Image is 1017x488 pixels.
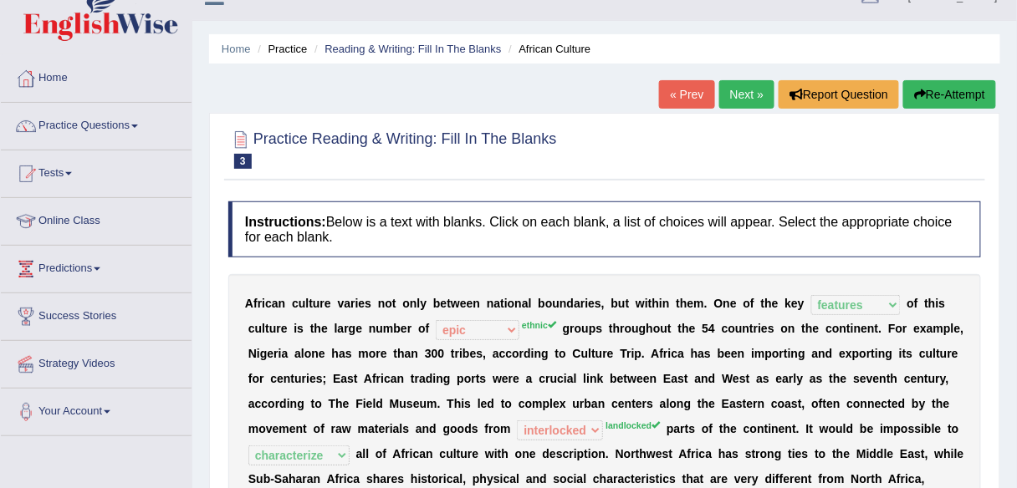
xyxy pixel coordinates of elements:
b: u [294,372,302,385]
b: a [927,322,933,335]
b: o [369,347,376,360]
b: s [595,297,601,310]
b: r [902,322,907,335]
b: r [344,322,348,335]
b: e [277,372,284,385]
button: Re-Attempt [903,80,996,109]
b: g [886,347,893,360]
b: t [265,322,269,335]
b: s [596,322,603,335]
b: u [618,297,626,310]
b: t [875,322,879,335]
h4: Below is a text with blanks. Click on each blank, a list of choices will appear. Select the appro... [228,201,981,257]
a: Predictions [1,246,192,287]
b: t [609,322,613,335]
a: Tests [1,150,192,192]
b: e [359,297,365,310]
b: r [276,322,280,335]
b: h [682,322,689,335]
b: s [297,322,304,335]
b: a [344,297,350,310]
button: Report Question [779,80,899,109]
b: a [494,297,501,310]
b: n [369,322,376,335]
b: g [260,347,268,360]
b: o [512,347,519,360]
b: n [311,347,319,360]
b: t [802,322,806,335]
b: n [662,297,670,310]
a: Reading & Writing: Fill In The Blanks [325,43,501,55]
b: r [258,297,262,310]
b: u [376,322,384,335]
b: e [689,322,696,335]
b: t [937,347,941,360]
b: a [698,347,705,360]
b: o [653,322,661,335]
b: e [730,297,737,310]
b: p [852,347,860,360]
b: n [284,372,291,385]
b: e [791,297,798,310]
a: Your Account [1,389,192,430]
b: o [728,322,736,335]
b: e [687,297,694,310]
b: b [433,297,441,310]
b: n [534,347,542,360]
b: u [581,322,589,335]
b: t [309,297,313,310]
b: i [504,297,508,310]
b: n [378,297,386,310]
b: b [611,297,619,310]
b: o [625,322,632,335]
b: i [899,347,902,360]
b: w [636,297,645,310]
b: a [405,347,411,360]
b: 0 [438,347,445,360]
b: c [506,347,513,360]
b: e [772,297,779,310]
b: i [306,372,309,385]
b: s [939,297,946,310]
b: , [961,322,964,335]
b: r [407,322,411,335]
b: e [731,347,738,360]
b: i [257,347,260,360]
b: e [321,322,328,335]
b: l [335,322,338,335]
b: e [467,297,473,310]
b: o [559,347,566,360]
b: i [851,322,854,335]
b: e [839,347,846,360]
b: e [954,322,961,335]
b: o [575,322,582,335]
b: o [781,322,789,335]
b: e [724,347,731,360]
b: t [846,322,851,335]
b: n [560,297,567,310]
b: u [926,347,933,360]
b: e [470,347,477,360]
b: a [574,297,580,310]
b: i [758,322,761,335]
b: s [365,297,371,310]
a: Next » [719,80,774,109]
b: r [302,372,306,385]
b: u [661,322,668,335]
b: e [914,322,921,335]
b: h [613,322,621,335]
b: o [832,322,840,335]
b: i [659,297,662,310]
b: n [743,322,750,335]
b: r [779,347,784,360]
b: u [299,297,306,310]
b: n [867,322,875,335]
b: l [933,347,937,360]
b: n [878,347,886,360]
b: t [677,297,681,310]
b: g [541,347,549,360]
b: m [383,322,393,335]
b: e [761,322,768,335]
a: Practice Questions [1,103,192,145]
b: m [359,347,369,360]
